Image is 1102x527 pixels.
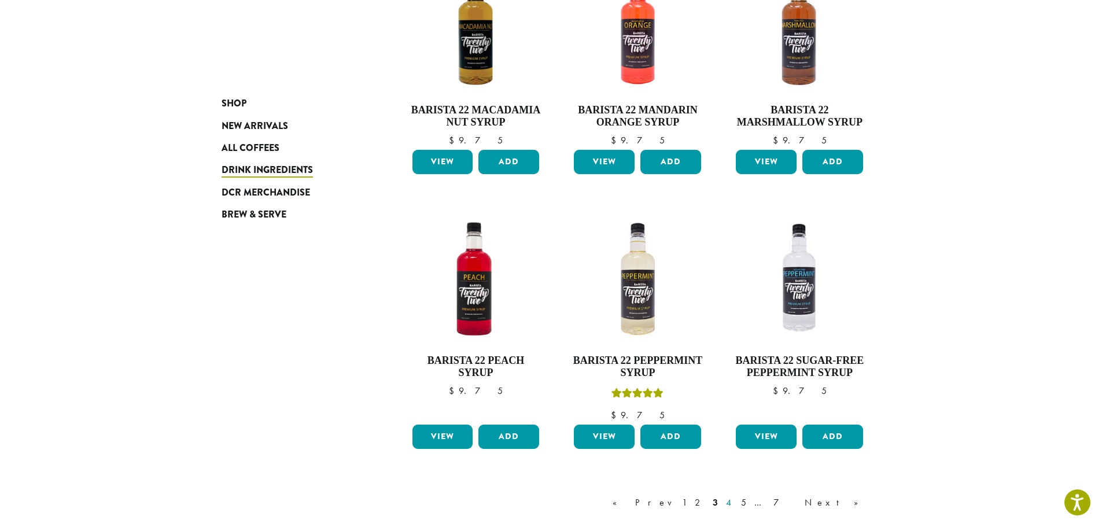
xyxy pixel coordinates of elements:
span: $ [449,385,459,397]
button: Add [478,150,539,174]
a: View [574,425,635,449]
h4: Barista 22 Sugar-Free Peppermint Syrup [733,355,866,379]
bdi: 9.75 [611,134,665,146]
a: Barista 22 Peppermint SyrupRated 5.00 out of 5 $9.75 [571,212,704,420]
button: Add [640,425,701,449]
a: View [412,150,473,174]
span: Brew & Serve [222,208,286,222]
bdi: 9.75 [773,134,827,146]
span: Shop [222,97,246,111]
span: $ [611,134,621,146]
span: $ [449,134,459,146]
h4: Barista 22 Macadamia Nut Syrup [410,104,543,129]
a: View [574,150,635,174]
a: Drink Ingredients [222,159,360,181]
img: PEACH-300x300.png [409,212,542,345]
a: … [752,496,768,510]
a: View [736,150,797,174]
a: 5 [739,496,749,510]
a: Next » [802,496,869,510]
button: Add [802,150,863,174]
h4: Barista 22 Marshmallow Syrup [733,104,866,129]
a: 4 [724,496,735,510]
span: $ [611,409,621,421]
a: 1 [680,496,689,510]
h4: Barista 22 Peppermint Syrup [571,355,704,379]
button: Add [802,425,863,449]
a: Shop [222,93,360,115]
span: New Arrivals [222,119,288,134]
a: View [736,425,797,449]
span: $ [773,385,783,397]
a: View [412,425,473,449]
span: Drink Ingredients [222,163,313,178]
a: 7 [771,496,799,510]
a: Brew & Serve [222,204,360,226]
span: $ [773,134,783,146]
a: DCR Merchandise [222,182,360,204]
h4: Barista 22 Mandarin Orange Syrup [571,104,704,129]
bdi: 9.75 [449,134,503,146]
a: « Prev [610,496,676,510]
bdi: 9.75 [773,385,827,397]
button: Add [640,150,701,174]
a: New Arrivals [222,115,360,137]
div: Rated 5.00 out of 5 [611,386,664,404]
h4: Barista 22 Peach Syrup [410,355,543,379]
span: DCR Merchandise [222,186,310,200]
span: All Coffees [222,141,279,156]
a: 3 [710,496,720,510]
a: All Coffees [222,137,360,159]
button: Add [478,425,539,449]
img: PEPPERMINT-300x300.png [571,212,704,345]
bdi: 9.75 [449,385,503,397]
bdi: 9.75 [611,409,665,421]
a: 2 [692,496,707,510]
img: SF-PEPPERMINT-300x300.png [733,212,866,345]
a: Barista 22 Sugar-Free Peppermint Syrup $9.75 [733,212,866,420]
a: Barista 22 Peach Syrup $9.75 [410,212,543,420]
